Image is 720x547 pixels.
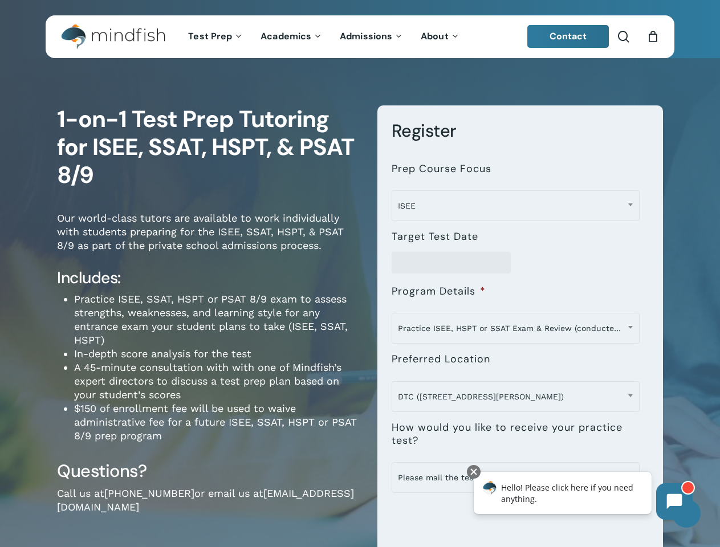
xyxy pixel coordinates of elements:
a: Cart [646,30,659,43]
header: Main Menu [46,15,674,58]
span: Academics [261,30,311,42]
label: Program Details [392,285,486,298]
span: DTC (7950 E. Prentice Ave.) [392,381,640,412]
a: About [412,32,469,42]
span: Test Prep [188,30,232,42]
label: Preferred Location [392,353,490,366]
span: Admissions [340,30,392,42]
label: How would you like to receive your practice test? [392,421,640,448]
label: Target Test Date [392,230,478,243]
a: Test Prep [180,32,252,42]
span: ISEE [392,190,640,221]
span: Practice ISEE, HSPT or SSAT Exam & Review (conducted remotely) - $250 [392,313,640,344]
label: Prep Course Focus [392,162,491,175]
h1: 1-on-1 Test Prep Tutoring for ISEE, SSAT, HSPT, & PSAT 8/9 [57,105,360,190]
li: $150 of enrollment fee will be used to waive administrative fee for a future ISEE, SSAT, HSPT or ... [74,402,360,443]
p: Call us at or email us at [57,487,360,529]
span: Contact [550,30,587,42]
span: Please mail the test to me! [392,466,639,489]
span: Practice ISEE, HSPT or SSAT Exam & Review (conducted remotely) - $250 [392,316,639,340]
nav: Main Menu [180,15,468,58]
a: Academics [252,32,331,42]
span: ISEE [392,194,639,218]
span: About [421,30,449,42]
a: Contact [527,25,609,48]
iframe: Chatbot [462,463,704,531]
span: Please mail the test to me! [392,462,640,493]
span: DTC (7950 E. Prentice Ave.) [392,385,639,409]
h3: Register [392,120,649,142]
li: A 45-minute consultation with with one of Mindfish’s expert directors to discuss a test prep plan... [74,361,360,402]
a: Admissions [331,32,412,42]
h3: Questions? [57,460,360,482]
a: [EMAIL_ADDRESS][DOMAIN_NAME] [57,487,354,513]
li: In-depth score analysis for the test [74,347,360,361]
a: [PHONE_NUMBER] [104,487,194,499]
h4: Includes: [57,268,360,288]
p: Our world-class tutors are available to work individually with students preparing for the ISEE, S... [57,211,360,268]
li: Practice ISEE, SSAT, HSPT or PSAT 8/9 exam to assess strengths, weaknesses, and learning style fo... [74,292,360,347]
